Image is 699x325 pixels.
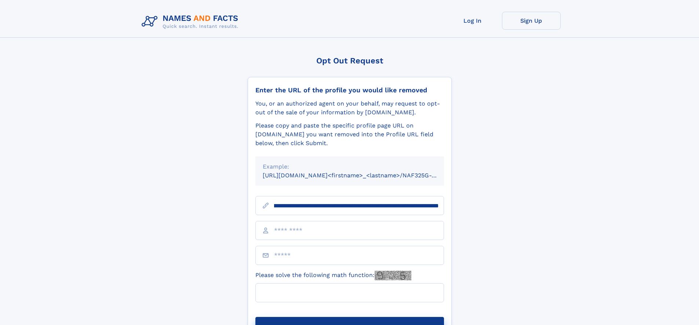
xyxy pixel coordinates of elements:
[255,121,444,148] div: Please copy and paste the specific profile page URL on [DOMAIN_NAME] you want removed into the Pr...
[263,172,458,179] small: [URL][DOMAIN_NAME]<firstname>_<lastname>/NAF325G-xxxxxxxx
[248,56,452,65] div: Opt Out Request
[255,86,444,94] div: Enter the URL of the profile you would like removed
[263,162,437,171] div: Example:
[255,271,411,280] label: Please solve the following math function:
[139,12,244,32] img: Logo Names and Facts
[255,99,444,117] div: You, or an authorized agent on your behalf, may request to opt-out of the sale of your informatio...
[443,12,502,30] a: Log In
[502,12,561,30] a: Sign Up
